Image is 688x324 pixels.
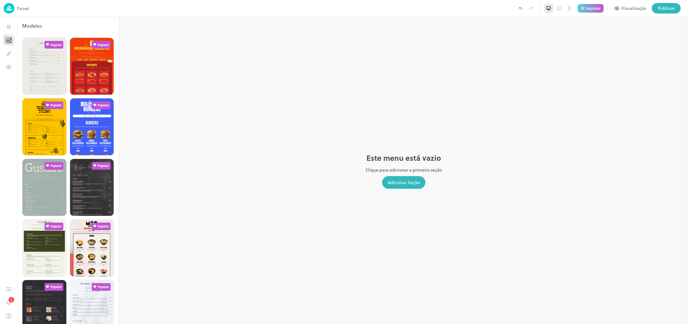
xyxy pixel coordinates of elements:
[70,159,114,236] img: Thumbnail-Long-Card.jpg
[22,159,66,236] img: Thumbnail-Long-Card.jpg
[50,43,62,47] font: Popular
[22,22,42,29] font: Modelos
[3,310,14,322] button: Ajuda
[652,3,681,14] button: Publicar
[70,219,114,293] img: 1681367463527awcg9nqmg6.jpg
[4,3,14,14] img: logo-86c26b7e.jpg
[22,98,66,172] img: 1681823648987xorui12b7tg.png
[388,179,420,186] font: Adicionar Seção
[50,164,62,168] font: Popular
[22,38,66,111] img: 16813556112172egw3ev5c9y.jpg
[98,103,109,107] font: Popular
[3,283,14,294] button: Guias
[70,98,114,167] img: 1680586875118xjyku7gfcbn.jpg
[98,43,109,47] font: Popular
[22,219,66,293] img: 1681369288548i1916uokw1.jpg
[17,5,29,12] font: Painel
[3,61,14,73] button: Configurações
[98,164,109,168] font: Popular
[621,5,646,11] font: Visualização
[3,21,14,32] button: Unid
[366,152,441,163] font: Este menu está vazio
[70,38,114,111] img: 1681995309499tx08zjn78a.jpg
[586,6,600,11] font: Imprimir
[98,285,109,289] font: Popular
[611,3,650,14] button: Visualização
[658,5,674,11] font: Publicar
[50,285,62,289] font: Popular
[3,48,14,59] button: Projeto
[50,224,62,228] font: Popular
[3,297,14,310] div: Notificações
[515,3,526,14] label: Desfazer (Ctrl + Z)
[98,224,109,228] font: Popular
[50,103,62,107] font: Popular
[9,297,14,302] div: 1
[3,34,14,45] button: Modelos
[526,3,536,14] label: Refazer (Ctrl + Y)
[365,167,442,173] font: Clique para adicionar a primeira seção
